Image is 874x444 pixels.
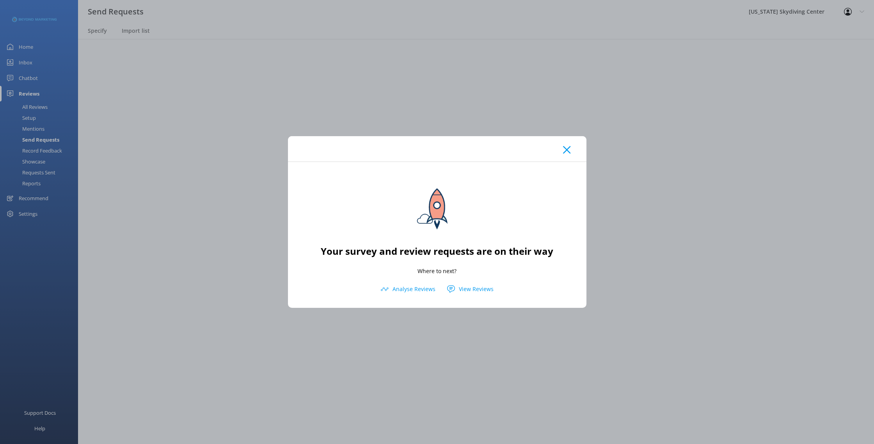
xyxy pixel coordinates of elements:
[563,146,570,154] button: Close
[375,283,441,295] button: Analyse Reviews
[441,283,499,295] button: View Reviews
[417,267,457,275] p: Where to next?
[321,244,553,259] h2: Your survey and review requests are on their way
[402,174,472,244] img: sending...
